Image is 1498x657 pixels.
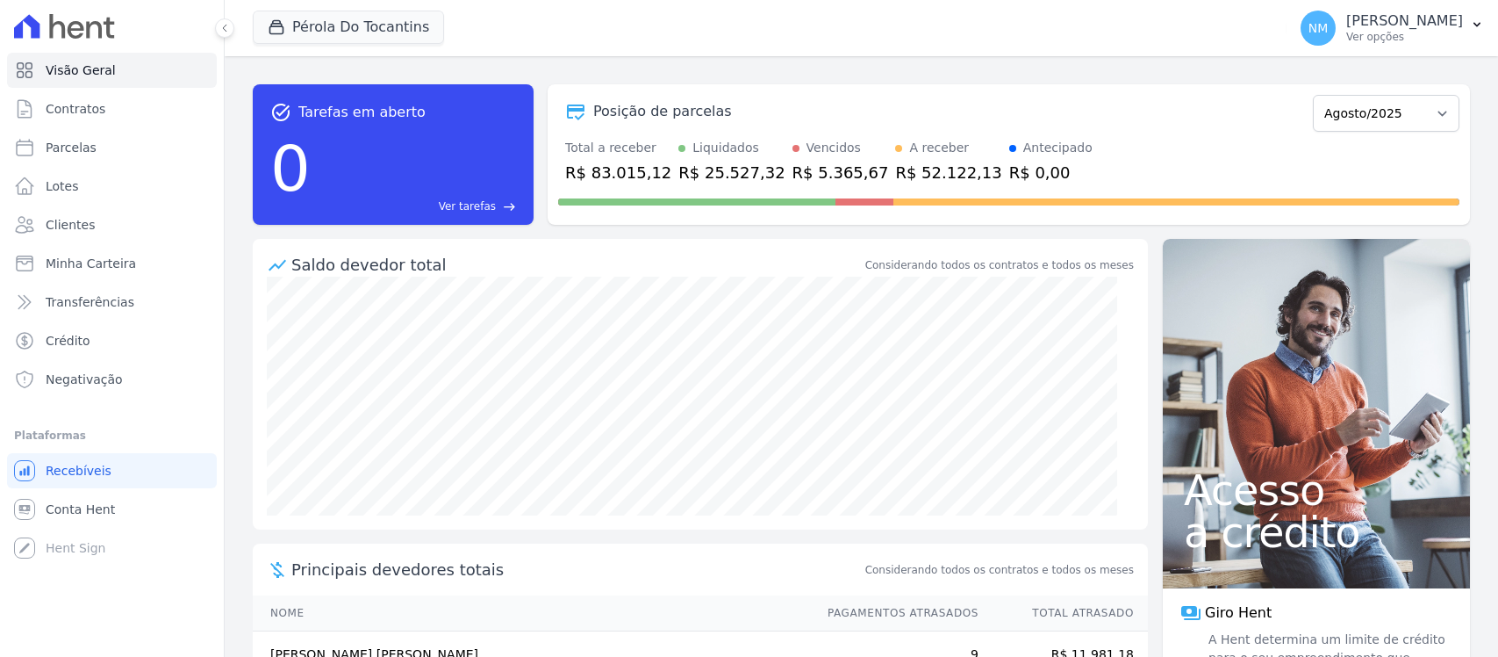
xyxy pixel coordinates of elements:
span: task_alt [270,102,291,123]
a: Ver tarefas east [318,199,516,214]
a: Contratos [7,91,217,126]
span: Principais devedores totais [291,558,862,581]
div: 0 [270,123,311,214]
div: Antecipado [1023,139,1093,157]
span: east [503,200,516,213]
div: A receber [909,139,969,157]
div: R$ 52.122,13 [895,161,1001,184]
div: R$ 0,00 [1009,161,1093,184]
a: Negativação [7,362,217,397]
button: Pérola Do Tocantins [253,11,444,44]
div: R$ 83.015,12 [565,161,671,184]
span: Negativação [46,371,123,388]
div: Plataformas [14,425,210,446]
p: Ver opções [1346,30,1463,44]
a: Visão Geral [7,53,217,88]
span: Ver tarefas [439,199,496,214]
a: Recebíveis [7,453,217,488]
span: Acesso [1184,469,1449,511]
div: Liquidados [692,139,759,157]
th: Nome [253,596,811,632]
span: Tarefas em aberto [298,102,426,123]
span: NM [1308,22,1329,34]
span: Lotes [46,177,79,195]
a: Clientes [7,207,217,242]
button: NM [PERSON_NAME] Ver opções [1287,4,1498,53]
div: R$ 5.365,67 [792,161,889,184]
a: Lotes [7,169,217,204]
div: Considerando todos os contratos e todos os meses [865,257,1134,273]
span: Recebíveis [46,462,111,480]
div: Saldo devedor total [291,253,862,277]
a: Parcelas [7,130,217,165]
span: a crédito [1184,511,1449,553]
span: Minha Carteira [46,255,136,272]
div: R$ 25.527,32 [678,161,785,184]
span: Crédito [46,332,90,350]
a: Minha Carteira [7,246,217,281]
div: Posição de parcelas [593,101,732,122]
span: Transferências [46,293,134,311]
span: Visão Geral [46,61,116,79]
div: Vencidos [806,139,861,157]
span: Contratos [46,100,105,118]
span: Parcelas [46,139,97,156]
a: Transferências [7,285,217,320]
th: Total Atrasado [979,596,1148,632]
th: Pagamentos Atrasados [811,596,979,632]
a: Crédito [7,323,217,358]
a: Conta Hent [7,492,217,527]
span: Giro Hent [1205,603,1272,624]
span: Conta Hent [46,501,115,518]
span: Considerando todos os contratos e todos os meses [865,562,1134,578]
span: Clientes [46,216,95,234]
p: [PERSON_NAME] [1346,12,1463,30]
div: Total a receber [565,139,671,157]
